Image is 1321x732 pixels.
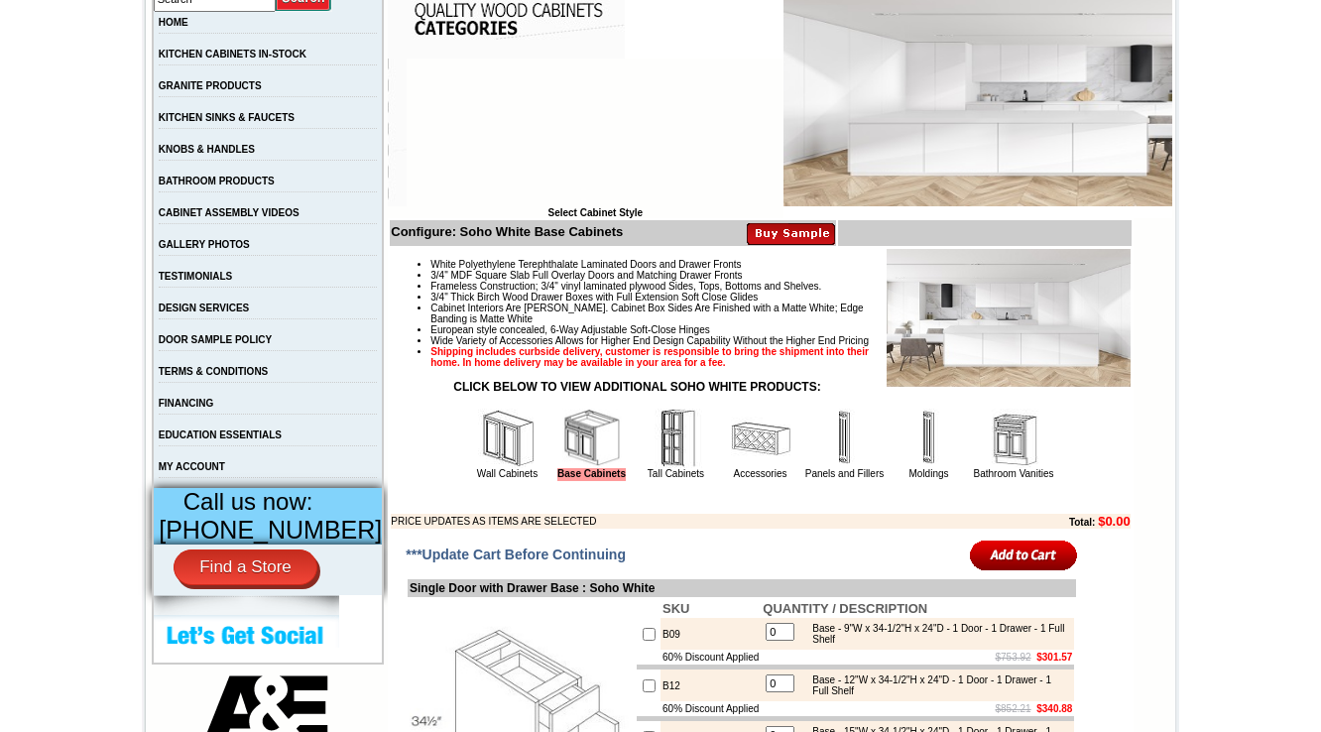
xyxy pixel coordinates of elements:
[159,144,255,155] a: KNOBS & HANDLES
[660,650,761,665] td: 60% Discount Applied
[391,224,623,239] b: Configure: Soho White Base Cabinets
[159,80,262,91] a: GRANITE PRODUCTS
[159,239,250,250] a: GALLERY PHOTOS
[407,59,783,207] iframe: Browser incompatible
[660,670,761,701] td: B12
[763,601,927,616] b: QUANTITY / DESCRIPTION
[1069,517,1095,528] b: Total:
[430,335,869,346] span: Wide Variety of Accessories Allows for Higher End Design Capability Without the Higher End Pricing
[159,429,282,440] a: EDUCATION ESSENTIALS
[159,49,306,60] a: KITCHEN CABINETS IN-STOCK
[662,601,689,616] b: SKU
[970,539,1078,571] input: Add to Cart
[159,176,275,186] a: BATHROOM PRODUCTS
[802,623,1069,645] div: Base - 9"W x 34-1/2"H x 24"D - 1 Door - 1 Drawer - 1 Full Shelf
[900,409,959,468] img: Moldings
[159,366,269,377] a: TERMS & CONDITIONS
[887,249,1131,387] img: Product Image
[1098,514,1131,529] b: $0.00
[183,488,313,515] span: Call us now:
[477,468,538,479] a: Wall Cabinets
[1036,652,1072,663] b: $301.57
[159,271,232,282] a: TESTIMONIALS
[430,259,741,270] span: White Polyethylene Terephthalate Laminated Doors and Drawer Fronts
[159,516,382,544] span: [PHONE_NUMBER]
[159,112,295,123] a: KITCHEN SINKS & FAUCETS
[734,468,787,479] a: Accessories
[647,409,706,468] img: Tall Cabinets
[805,468,884,479] a: Panels and Fillers
[660,618,761,650] td: B09
[984,409,1043,468] img: Bathroom Vanities
[478,409,538,468] img: Wall Cabinets
[391,514,960,529] td: PRICE UPDATES AS ITEMS ARE SELECTED
[996,703,1031,714] s: $852.21
[802,674,1069,696] div: Base - 12"W x 34-1/2"H x 24"D - 1 Door - 1 Drawer - 1 Full Shelf
[557,468,626,481] a: Base Cabinets
[996,652,1031,663] s: $753.92
[159,17,188,28] a: HOME
[159,334,272,345] a: DOOR SAMPLE POLICY
[453,380,820,394] strong: CLICK BELOW TO VIEW ADDITIONAL SOHO WHITE PRODUCTS:
[562,409,622,468] img: Base Cabinets
[159,461,225,472] a: MY ACCOUNT
[430,292,758,303] span: 3/4" Thick Birch Wood Drawer Boxes with Full Extension Soft Close Glides
[1036,703,1072,714] b: $340.88
[408,579,1076,597] td: Single Door with Drawer Base : Soho White
[908,468,948,479] a: Moldings
[731,409,790,468] img: Accessories
[159,398,214,409] a: FINANCING
[430,270,742,281] span: 3/4" MDF Square Slab Full Overlay Doors and Matching Drawer Fronts
[815,409,875,468] img: Panels and Fillers
[430,324,709,335] span: European style concealed, 6-Way Adjustable Soft-Close Hinges
[430,346,869,368] strong: Shipping includes curbside delivery, customer is responsible to bring the shipment into their hom...
[547,207,643,218] b: Select Cabinet Style
[660,701,761,716] td: 60% Discount Applied
[174,549,317,585] a: Find a Store
[159,303,250,313] a: DESIGN SERVICES
[430,303,863,324] span: Cabinet Interiors Are [PERSON_NAME]. Cabinet Box Sides Are Finished with a Matte White; Edge Band...
[430,281,821,292] span: Frameless Construction; 3/4" vinyl laminated plywood Sides, Tops, Bottoms and Shelves.
[159,207,300,218] a: CABINET ASSEMBLY VIDEOS
[406,547,626,562] span: ***Update Cart Before Continuing
[974,468,1054,479] a: Bathroom Vanities
[648,468,704,479] a: Tall Cabinets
